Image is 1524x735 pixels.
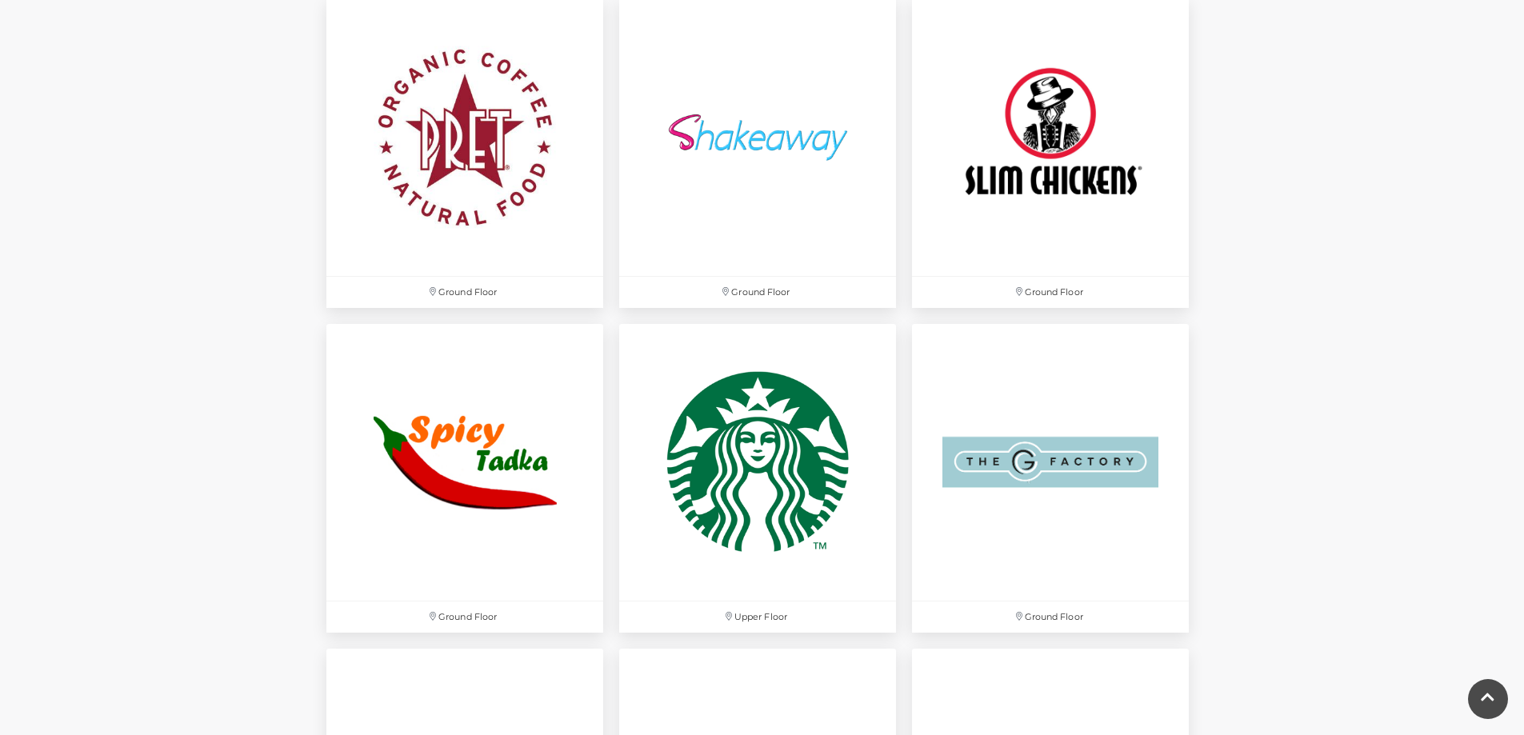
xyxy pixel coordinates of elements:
a: Starbucks at Festival Place, Basingstoke Upper Floor [611,316,904,641]
p: Upper Floor [619,601,896,633]
p: Ground Floor [912,601,1189,633]
p: Ground Floor [619,277,896,308]
p: Ground Floor [326,277,603,308]
p: Ground Floor [912,277,1189,308]
img: Starbucks at Festival Place, Basingstoke [619,324,896,601]
a: Ground Floor [318,316,611,641]
a: Ground Floor [904,316,1197,641]
p: Ground Floor [326,601,603,633]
